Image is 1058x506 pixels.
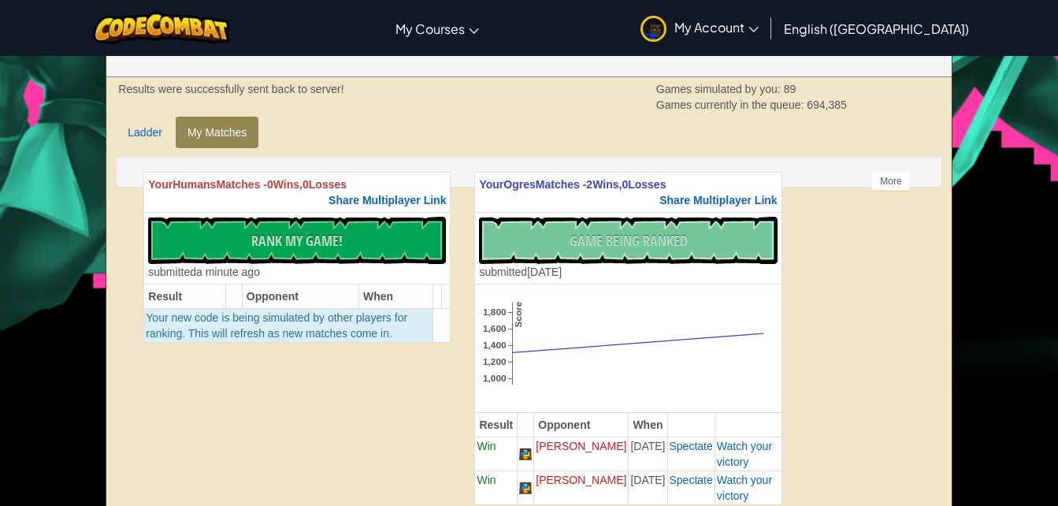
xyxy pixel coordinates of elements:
th: Humans 0 0 [144,173,451,213]
td: [DATE] [629,471,667,505]
span: submitted [148,266,196,278]
text: 1,200 [483,356,507,366]
a: My Account [633,3,767,53]
span: Losses [309,178,347,191]
span: Games simulated by you: [656,83,784,95]
span: Your new code is being simulated by other players for ranking. This will refresh as new matches c... [146,311,407,340]
span: Losses [628,178,666,191]
text: 1,600 [483,323,507,333]
text: 1,800 [483,307,507,317]
a: My Matches [176,117,258,148]
th: When [629,413,667,437]
th: When [359,285,433,309]
span: Wins, [273,178,303,191]
span: Win [477,440,496,452]
button: Rank My Game! [148,217,446,264]
span: Your [479,178,503,191]
span: Your [148,178,173,191]
text: Score [514,301,524,327]
span: 89 [784,83,796,95]
th: Ogres 2 0 [475,173,781,213]
span: Rank My Game! [251,231,343,251]
a: Watch your victory [717,440,772,468]
a: Ladder [116,117,174,148]
a: Spectate [670,474,713,486]
img: avatar [640,16,666,42]
a: English ([GEOGRAPHIC_DATA]) [776,7,977,50]
td: [PERSON_NAME] [534,471,629,505]
span: Matches - [216,178,267,191]
span: Win [477,474,496,486]
div: a minute ago [148,264,260,280]
div: More [871,172,910,191]
a: Spectate [670,440,713,452]
span: Wins, [592,178,622,191]
text: 1,000 [483,373,507,383]
span: Share Multiplayer Link [659,194,777,206]
span: My Account [674,19,759,35]
strong: Results were successfully sent back to server! [118,83,343,95]
td: [DATE] [629,437,667,471]
span: Share Multiplayer Link [329,194,446,206]
text: 1,400 [483,340,507,350]
th: Opponent [242,285,358,309]
span: English ([GEOGRAPHIC_DATA]) [784,20,969,37]
div: [DATE] [479,264,562,280]
span: submitted [479,266,527,278]
span: Games currently in the queue: [656,99,807,111]
a: My Courses [388,7,487,50]
th: Result [144,285,225,309]
th: Result [475,413,518,437]
span: My Courses [395,20,465,37]
span: 694,385 [807,99,847,111]
th: Opponent [534,413,629,437]
a: Watch your victory [717,474,772,502]
span: Matches - [536,178,587,191]
td: [PERSON_NAME] [534,437,629,471]
img: CodeCombat logo [93,12,231,44]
